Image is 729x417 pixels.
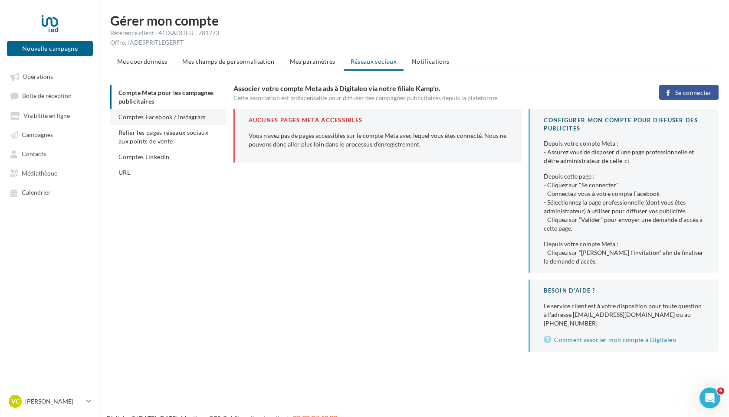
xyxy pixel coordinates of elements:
span: Mes paramètres [290,58,335,65]
span: Contacts [22,150,46,158]
div: Référence client : 41DIADLIEU - 781773 [110,29,719,37]
span: Se connecter [675,89,712,96]
span: VC [11,397,20,406]
div: Depuis cette page : - Cliquez sur "Se connecter" - Connectez-vous à votre compte Facebook - Sélec... [544,172,705,233]
span: Mes champs de personnalisation [182,58,275,65]
a: Campagnes [5,127,95,142]
div: Vous n'avez pas de pages accessibles sur le compte Meta avec lequel vous êtes connecté. Nous ne p... [249,131,508,149]
span: 6 [717,388,724,394]
a: Comment associer mon compte à Digitaleo [544,335,705,345]
span: Campagnes [22,131,53,138]
button: Nouvelle campagne [7,41,93,56]
div: Cette association est indispensable pour diffuser des campagnes publicitaires depuis la plateforme. [233,94,621,102]
a: Boîte de réception [5,88,95,104]
span: Boîte de réception [22,92,72,100]
div: Le service client est à votre disposition pour toute question à l’adresse [EMAIL_ADDRESS][DOMAIN_... [544,302,705,328]
div: Offre: IADESPRITLEGERFT [110,38,719,47]
div: BESOIN D'AIDE ? [544,287,705,295]
div: Depuis votre compte Meta : - Cliquez sur “[PERSON_NAME] l’invitation” afin de finaliser la demand... [544,240,705,266]
span: Calendrier [22,189,51,196]
a: Médiathèque [5,165,95,181]
span: Opérations [23,73,53,80]
div: CONFIGURER MON COMPTE POUR DIFFUSER DES PUBLICITES [544,116,705,132]
div: Aucunes pages Meta accessibles [249,116,508,124]
a: Opérations [5,68,95,84]
a: Calendrier [5,184,95,200]
span: Relier les pages réseaux sociaux aux points de vente [118,129,208,145]
span: Visibilité en ligne [23,112,70,119]
button: Se connecter [659,85,719,100]
span: URL [118,169,130,176]
span: Comptes Facebook / Instagram [118,113,206,121]
span: Comptes LinkedIn [118,153,170,160]
a: Contacts [5,146,95,161]
span: Mes coordonnées [117,58,167,65]
a: VC [PERSON_NAME] [7,393,93,410]
iframe: Intercom live chat [699,388,720,408]
span: Médiathèque [22,169,57,177]
h3: Associer votre compte Meta ads à Digitaleo via notre filiale Kamp’n. [233,85,621,92]
a: Visibilité en ligne [5,108,95,123]
span: Notifications [412,58,450,65]
p: [PERSON_NAME] [25,397,83,406]
h1: Gérer mon compte [110,14,719,27]
div: Depuis votre compte Meta : - Assurez vous de disposer d’une page professionnelle et d'être admini... [544,139,705,165]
